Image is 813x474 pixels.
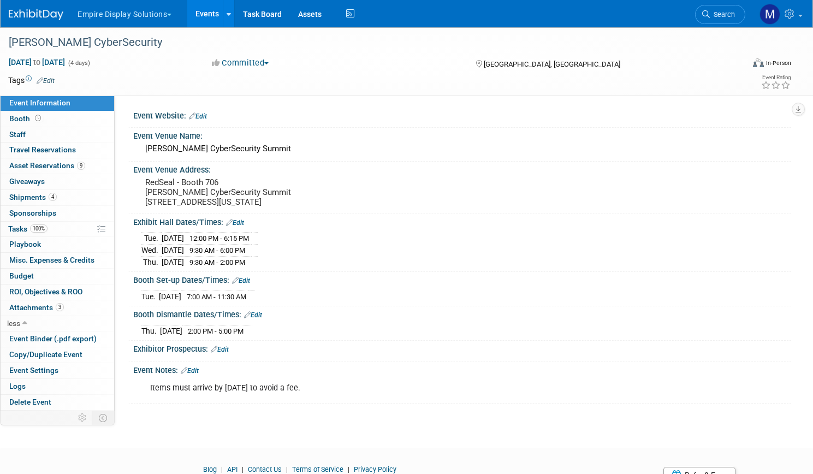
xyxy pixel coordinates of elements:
[765,59,791,67] div: In-Person
[9,9,63,20] img: ExhibitDay
[141,291,159,302] td: Tue.
[9,98,70,107] span: Event Information
[133,108,791,122] div: Event Website:
[141,325,160,336] td: Thu.
[9,114,43,123] span: Booth
[283,465,290,473] span: |
[710,10,735,19] span: Search
[162,233,184,245] td: [DATE]
[181,367,199,375] a: Edit
[208,57,273,69] button: Committed
[354,465,396,473] a: Privacy Policy
[187,293,246,301] span: 7:00 AM - 11:30 AM
[9,366,58,375] span: Event Settings
[1,347,114,363] a: Copy/Duplicate Event
[1,316,114,331] a: less
[1,143,114,158] a: Travel Reservations
[9,398,51,406] span: Delete Event
[56,303,64,311] span: 3
[674,57,791,73] div: Event Format
[1,285,114,300] a: ROI, Objectives & ROO
[141,233,162,245] td: Tue.
[9,256,94,264] span: Misc. Expenses & Credits
[9,145,76,154] span: Travel Reservations
[133,128,791,141] div: Event Venue Name:
[77,162,85,170] span: 9
[189,258,245,266] span: 9:30 AM - 2:00 PM
[1,96,114,111] a: Event Information
[189,246,245,254] span: 9:30 AM - 6:00 PM
[232,277,250,285] a: Edit
[9,130,26,139] span: Staff
[159,291,181,302] td: [DATE]
[32,58,42,67] span: to
[145,177,395,207] pre: RedSeal - Booth 706 [PERSON_NAME] CyberSecurity Summit [STREET_ADDRESS][US_STATE]
[49,193,57,201] span: 4
[133,214,791,228] div: Exhibit Hall Dates/Times:
[218,465,225,473] span: |
[753,58,764,67] img: Format-Inperson.png
[1,269,114,284] a: Budget
[9,287,82,296] span: ROI, Objectives & ROO
[9,303,64,312] span: Attachments
[9,350,82,359] span: Copy/Duplicate Event
[133,272,791,286] div: Booth Set-up Dates/Times:
[203,465,217,473] a: Blog
[1,111,114,127] a: Booth
[141,256,162,268] td: Thu.
[9,271,34,280] span: Budget
[188,327,244,335] span: 2:00 PM - 5:00 PM
[292,465,343,473] a: Terms of Service
[92,411,115,425] td: Toggle Event Tabs
[9,161,85,170] span: Asset Reservations
[33,114,43,122] span: Booth not reserved yet
[1,158,114,174] a: Asset Reservations9
[9,334,97,343] span: Event Binder (.pdf export)
[1,331,114,347] a: Event Binder (.pdf export)
[1,222,114,237] a: Tasks100%
[8,224,48,233] span: Tasks
[1,206,114,221] a: Sponsorships
[133,162,791,175] div: Event Venue Address:
[761,75,791,80] div: Event Rating
[1,379,114,394] a: Logs
[1,190,114,205] a: Shipments4
[37,77,55,85] a: Edit
[759,4,780,25] img: Matt h
[1,300,114,316] a: Attachments3
[9,240,41,248] span: Playbook
[1,253,114,268] a: Misc. Expenses & Credits
[143,377,665,399] div: Items must arrive by [DATE] to avoid a fee.
[67,60,90,67] span: (4 days)
[1,237,114,252] a: Playbook
[9,209,56,217] span: Sponsorships
[226,219,244,227] a: Edit
[8,75,55,86] td: Tags
[162,256,184,268] td: [DATE]
[9,193,57,202] span: Shipments
[211,346,229,353] a: Edit
[9,382,26,390] span: Logs
[189,234,249,242] span: 12:00 PM - 6:15 PM
[244,311,262,319] a: Edit
[1,395,114,410] a: Delete Event
[484,60,620,68] span: [GEOGRAPHIC_DATA], [GEOGRAPHIC_DATA]
[141,245,162,257] td: Wed.
[248,465,282,473] a: Contact Us
[133,341,791,355] div: Exhibitor Prospectus:
[9,177,45,186] span: Giveaways
[141,140,783,157] div: [PERSON_NAME] CyberSecurity Summit
[1,363,114,378] a: Event Settings
[133,306,791,321] div: Booth Dismantle Dates/Times:
[7,319,20,328] span: less
[695,5,745,24] a: Search
[1,174,114,189] a: Giveaways
[1,127,114,143] a: Staff
[227,465,238,473] a: API
[239,465,246,473] span: |
[73,411,92,425] td: Personalize Event Tab Strip
[5,33,725,52] div: [PERSON_NAME] CyberSecurity
[189,112,207,120] a: Edit
[30,224,48,233] span: 100%
[345,465,352,473] span: |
